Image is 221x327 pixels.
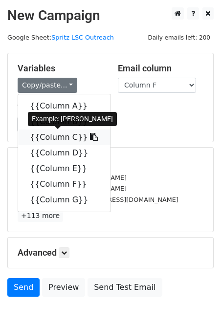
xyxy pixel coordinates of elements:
[88,278,162,297] a: Send Test Email
[18,247,203,258] h5: Advanced
[18,161,110,176] a: {{Column E}}
[7,34,114,41] small: Google Sheet:
[18,174,127,181] small: [EMAIL_ADDRESS][DOMAIN_NAME]
[18,63,103,74] h5: Variables
[118,63,203,74] h5: Email column
[18,114,110,130] a: {{Column B}}
[18,210,63,222] a: +113 more
[42,278,85,297] a: Preview
[144,32,214,43] span: Daily emails left: 200
[18,78,77,93] a: Copy/paste...
[18,98,110,114] a: {{Column A}}
[18,192,110,208] a: {{Column G}}
[28,112,117,126] div: Example: [PERSON_NAME]
[7,278,40,297] a: Send
[18,176,110,192] a: {{Column F}}
[18,145,110,161] a: {{Column D}}
[7,7,214,24] h2: New Campaign
[51,34,114,41] a: Spritz LSC Outreach
[18,196,178,203] small: [PERSON_NAME][EMAIL_ADDRESS][DOMAIN_NAME]
[144,34,214,41] a: Daily emails left: 200
[18,185,127,192] small: [EMAIL_ADDRESS][DOMAIN_NAME]
[18,130,110,145] a: {{Column C}}
[172,280,221,327] iframe: Chat Widget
